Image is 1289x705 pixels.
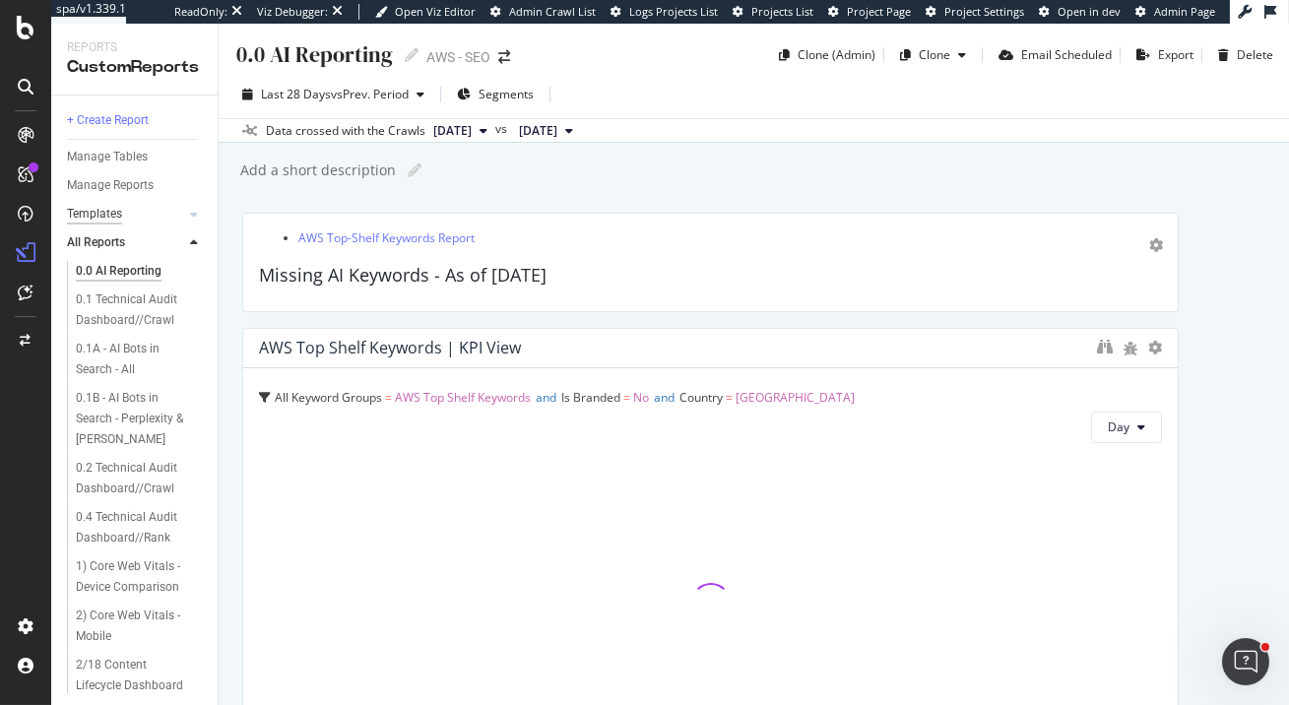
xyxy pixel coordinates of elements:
div: Manage Tables [67,147,148,167]
span: [GEOGRAPHIC_DATA] [736,389,855,406]
div: Data crossed with the Crawls [266,122,425,140]
span: Admin Page [1154,4,1215,19]
div: arrow-right-arrow-left [498,50,510,64]
span: Last 28 Days [261,86,331,102]
span: Projects List [751,4,813,19]
i: Edit report name [405,48,419,62]
button: [DATE] [511,119,581,143]
span: Logs Projects List [629,4,718,19]
div: ReadOnly: [174,4,227,20]
a: Logs Projects List [611,4,718,20]
a: Manage Reports [67,175,204,196]
span: Open Viz Editor [395,4,476,19]
div: Reports [67,39,202,56]
span: = [385,389,392,406]
div: Clone [919,46,950,63]
div: Add a short description [238,160,396,180]
span: No [633,389,649,406]
a: Admin Crawl List [490,4,596,20]
a: 0.0 AI Reporting [76,261,204,282]
div: 0.1B - AI Bots in Search - Perplexity & Claude [76,388,196,450]
a: Open Viz Editor [375,4,476,20]
span: 2025 Sep. 3rd [519,122,557,140]
div: 0.4 Technical Audit Dashboard//Rank [76,507,192,548]
div: gear [1149,238,1163,252]
a: Open in dev [1039,4,1121,20]
div: bug [1123,342,1138,355]
div: 0.0 AI Reporting [234,39,393,70]
iframe: Intercom live chat [1222,638,1269,685]
button: Day [1091,412,1162,443]
span: Open in dev [1058,4,1121,19]
a: Project Page [828,4,911,20]
a: AWS Top-Shelf Keywords Report [298,229,475,246]
div: AWS - SEO [426,47,490,67]
i: Edit report name [408,163,421,177]
div: AWS Top-Shelf Keywords Report Missing AI Keywords - As of [DATE] [242,213,1179,312]
button: [DATE] [425,119,495,143]
div: All Reports [67,232,125,253]
div: 0.2 Technical Audit Dashboard//Crawl [76,458,193,499]
a: 0.1A - AI Bots in Search - All [76,339,204,380]
a: Admin Page [1135,4,1215,20]
button: Last 28 DaysvsPrev. Period [234,79,432,110]
div: 0.0 AI Reporting [76,261,161,282]
div: 0.1A - AI Bots in Search - All [76,339,189,380]
div: Templates [67,204,122,224]
a: Project Settings [926,4,1024,20]
button: Email Scheduled [991,39,1112,71]
span: = [623,389,630,406]
span: Country [679,389,723,406]
div: Viz Debugger: [257,4,328,20]
a: 2/18 Content Lifecycle Dashboard [76,655,204,696]
div: 1) Core Web Vitals - Device Comparison [76,556,193,598]
span: Day [1108,418,1129,435]
h2: Missing AI Keywords - As of [DATE] [259,266,1162,286]
div: CustomReports [67,56,202,79]
a: 2) Core Web Vitals - Mobile [76,606,204,647]
span: and [536,389,556,406]
span: Is Branded [561,389,620,406]
div: + Create Report [67,110,149,131]
span: AWS Top Shelf Keywords [395,389,531,406]
span: 2025 Oct. 1st [433,122,472,140]
a: 0.1 Technical Audit Dashboard//Crawl [76,289,204,331]
span: vs Prev. Period [331,86,409,102]
div: Clone (Admin) [798,46,875,63]
a: 0.4 Technical Audit Dashboard//Rank [76,507,204,548]
button: Delete [1210,39,1273,71]
div: 0.1 Technical Audit Dashboard//Crawl [76,289,193,331]
a: Templates [67,204,184,224]
div: 2/18 Content Lifecycle Dashboard [76,655,191,696]
span: = [726,389,733,406]
a: 0.1B - AI Bots in Search - Perplexity & [PERSON_NAME] [76,388,204,450]
div: AWS Top Shelf Keywords | KPI View [259,338,521,357]
div: 2) Core Web Vitals - Mobile [76,606,188,647]
div: Delete [1237,46,1273,63]
a: Manage Tables [67,147,204,167]
div: Email Scheduled [1021,46,1112,63]
a: Projects List [733,4,813,20]
button: Export [1128,39,1193,71]
a: + Create Report [67,110,204,131]
a: All Reports [67,232,184,253]
div: binoculars [1097,339,1113,354]
span: All Keyword Groups [275,389,382,406]
button: Segments [449,79,542,110]
a: 1) Core Web Vitals - Device Comparison [76,556,204,598]
span: Project Page [847,4,911,19]
div: Export [1158,46,1193,63]
span: Admin Crawl List [509,4,596,19]
span: and [654,389,675,406]
button: Clone [892,39,974,71]
span: Project Settings [944,4,1024,19]
button: Clone (Admin) [771,39,875,71]
span: Segments [479,86,534,102]
span: vs [495,120,511,138]
a: 0.2 Technical Audit Dashboard//Crawl [76,458,204,499]
div: Manage Reports [67,175,154,196]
